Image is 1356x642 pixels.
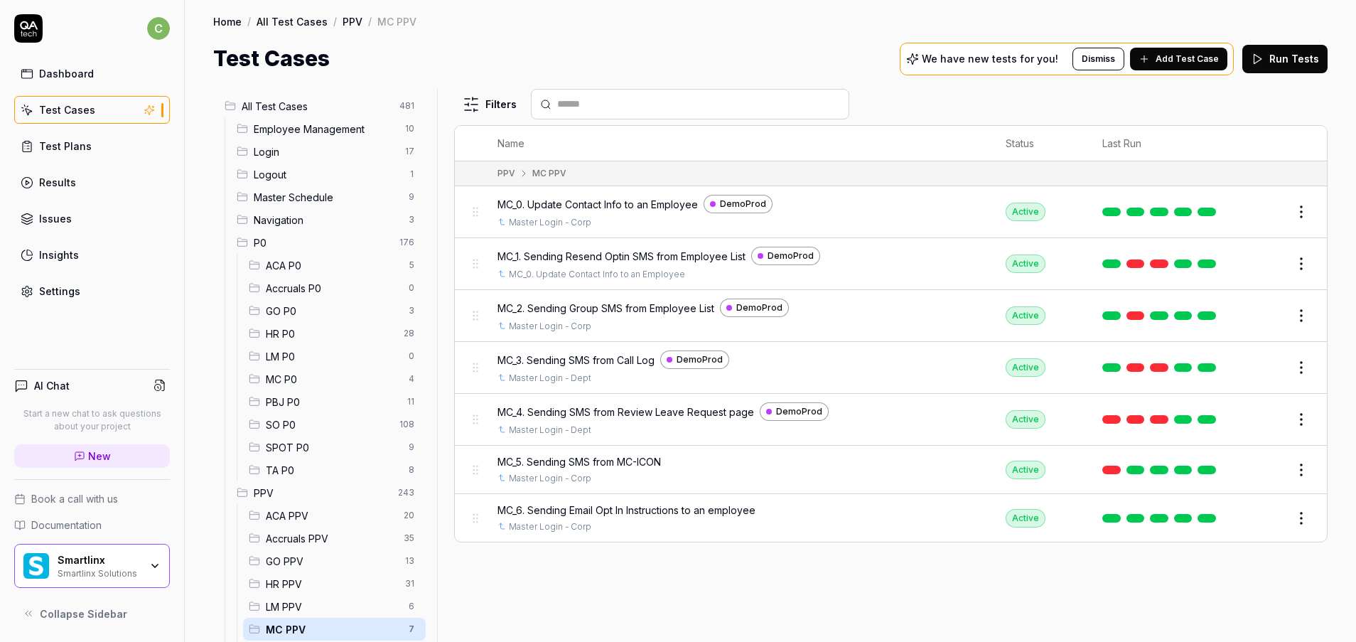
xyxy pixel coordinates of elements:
[922,54,1058,64] p: We have new tests for you!
[231,186,426,208] div: Drag to reorderMaster Schedule9
[403,279,420,296] span: 0
[14,444,170,468] a: New
[509,520,591,533] a: Master Login - Corp
[720,198,766,210] span: DemoProd
[497,353,655,368] span: MC_3. Sending SMS from Call Log
[760,402,829,421] a: DemoProd
[39,139,92,154] div: Test Plans
[736,301,782,314] span: DemoProd
[231,231,426,254] div: Drag to reorderP0176
[398,507,420,524] span: 20
[403,598,420,615] span: 6
[243,413,426,436] div: Drag to reorderSO P0108
[257,14,328,28] a: All Test Cases
[399,143,420,160] span: 17
[660,351,729,369] a: DemoProd
[34,378,70,393] h4: AI Chat
[455,342,1327,394] tr: MC_3. Sending SMS from Call LogDemoProdMaster Login - DeptActive
[497,197,698,212] span: MC_0. Update Contact Info to an Employee
[243,345,426,368] div: Drag to reorderLM P00
[14,518,170,533] a: Documentation
[266,395,399,410] span: PBJ P0
[1006,410,1045,429] div: Active
[497,167,515,180] div: PPV
[231,163,426,186] div: Drag to reorderLogout1
[1156,53,1219,65] span: Add Test Case
[14,277,170,305] a: Settings
[266,349,400,364] span: LM P0
[243,390,426,413] div: Drag to reorderPBJ P011
[231,140,426,163] div: Drag to reorderLogin17
[266,577,397,592] span: HR PPV
[402,393,420,410] span: 11
[497,249,746,264] span: MC_1. Sending Resend Optin SMS from Employee List
[266,281,400,296] span: Accruals P0
[254,486,389,501] span: PPV
[254,213,400,228] span: Navigation
[14,544,170,588] button: Smartlinx LogoSmartlinxSmartlinx Solutions
[1006,509,1045,528] div: Active
[455,394,1327,446] tr: MC_4. Sending SMS from Review Leave Request pageDemoProdMaster Login - DeptActive
[14,96,170,124] a: Test Cases
[1006,203,1045,221] div: Active
[266,304,400,319] span: GO P0
[14,132,170,160] a: Test Plans
[266,440,400,455] span: SPOT P0
[243,595,426,618] div: Drag to reorderLM PPV6
[392,484,420,501] span: 243
[14,205,170,232] a: Issues
[31,518,102,533] span: Documentation
[509,372,591,385] a: Master Login - Dept
[266,463,400,478] span: TA P0
[677,353,723,366] span: DemoProd
[14,491,170,506] a: Book a call with us
[455,290,1327,342] tr: MC_2. Sending Group SMS from Employee ListDemoProdMaster Login - CorpActive
[720,299,789,317] a: DemoProd
[266,372,400,387] span: MC P0
[243,527,426,550] div: Drag to reorderAccruals PPV35
[403,439,420,456] span: 9
[1072,48,1124,70] button: Dismiss
[243,572,426,595] div: Drag to reorderHR PPV31
[254,167,400,182] span: Logout
[509,472,591,485] a: Master Login - Corp
[1006,358,1045,377] div: Active
[147,17,170,40] span: c
[509,424,591,437] a: Master Login - Dept
[242,99,391,114] span: All Test Cases
[266,622,400,637] span: MC PPV
[991,126,1088,161] th: Status
[266,258,400,273] span: ACA P0
[243,299,426,322] div: Drag to reorderGO P03
[403,257,420,274] span: 5
[243,368,426,390] div: Drag to reorderMC P04
[254,190,400,205] span: Master Schedule
[247,14,251,28] div: /
[377,14,416,28] div: MC PPV
[394,416,420,433] span: 108
[39,66,94,81] div: Dashboard
[31,491,118,506] span: Book a call with us
[403,370,420,387] span: 4
[254,122,397,137] span: Employee Management
[403,461,420,478] span: 8
[39,247,79,262] div: Insights
[266,417,391,432] span: SO P0
[1006,306,1045,325] div: Active
[1088,126,1236,161] th: Last Run
[399,575,420,592] span: 31
[243,504,426,527] div: Drag to reorderACA PPV20
[58,554,140,567] div: Smartlinx
[532,167,566,180] div: MC PPV
[399,552,420,569] span: 13
[368,14,372,28] div: /
[497,405,754,419] span: MC_4. Sending SMS from Review Leave Request page
[147,14,170,43] button: c
[14,407,170,433] p: Start a new chat to ask questions about your project
[497,454,661,469] span: MC_5. Sending SMS from MC-ICON
[266,599,400,614] span: LM PPV
[1130,48,1227,70] button: Add Test Case
[394,97,420,114] span: 481
[243,550,426,572] div: Drag to reorderGO PPV13
[455,238,1327,290] tr: MC_1. Sending Resend Optin SMS from Employee ListDemoProdMC_0. Update Contact Info to an Employee...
